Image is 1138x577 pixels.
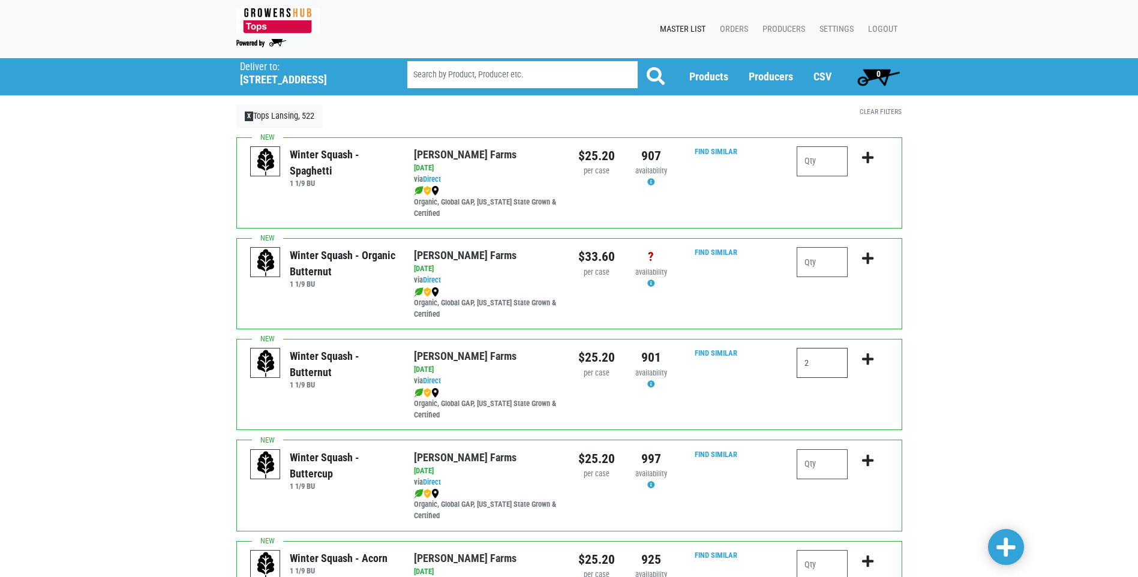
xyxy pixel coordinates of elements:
img: map_marker-0e94453035b3232a4d21701695807de9.png [431,489,439,498]
a: CSV [813,70,831,83]
a: Clear Filters [860,107,902,116]
a: Master List [650,18,710,41]
input: Qty [797,146,848,176]
img: safety-e55c860ca8c00a9c171001a62a92dabd.png [424,388,431,398]
span: availability [635,268,667,277]
div: per case [578,166,615,177]
a: [PERSON_NAME] Farms [414,552,517,564]
div: 907 [633,146,669,166]
h6: 1 1/9 BU [290,482,396,491]
img: placeholder-variety-43d6402dacf2d531de610a020419775a.svg [251,248,281,278]
span: availability [635,469,667,478]
div: Winter Squash - Organic Butternut [290,247,396,280]
a: Direct [423,376,441,385]
div: via [414,174,560,185]
h6: 1 1/9 BU [290,566,388,575]
div: Winter Squash - Buttercup [290,449,396,482]
div: 925 [633,550,669,569]
img: safety-e55c860ca8c00a9c171001a62a92dabd.png [424,489,431,498]
div: Winter Squash - Spaghetti [290,146,396,179]
div: ? [633,247,669,266]
div: via [414,375,560,387]
span: Tops Lansing, 522 (2300 N Triphammer Rd #522, Ithaca, NY 14850, USA) [240,58,386,86]
img: safety-e55c860ca8c00a9c171001a62a92dabd.png [424,287,431,297]
input: Qty [797,348,848,378]
a: Logout [858,18,902,41]
a: [PERSON_NAME] Farms [414,451,517,464]
img: safety-e55c860ca8c00a9c171001a62a92dabd.png [424,186,431,196]
div: $25.20 [578,146,615,166]
a: [PERSON_NAME] Farms [414,249,517,262]
h6: 1 1/9 BU [290,280,396,288]
h6: 1 1/9 BU [290,380,396,389]
img: map_marker-0e94453035b3232a4d21701695807de9.png [431,186,439,196]
a: Find Similar [695,450,737,459]
img: map_marker-0e94453035b3232a4d21701695807de9.png [431,388,439,398]
input: Search by Product, Producer etc. [407,61,638,88]
img: leaf-e5c59151409436ccce96b2ca1b28e03c.png [414,186,424,196]
input: Qty [797,247,848,277]
div: $33.60 [578,247,615,266]
a: Find Similar [695,551,737,560]
a: [PERSON_NAME] Farms [414,350,517,362]
img: leaf-e5c59151409436ccce96b2ca1b28e03c.png [414,388,424,398]
h5: [STREET_ADDRESS] [240,73,377,86]
div: 997 [633,449,669,468]
div: $25.20 [578,449,615,468]
div: Winter Squash - Butternut [290,348,396,380]
img: placeholder-variety-43d6402dacf2d531de610a020419775a.svg [251,147,281,177]
a: 0 [852,65,905,89]
h6: 1 1/9 BU [290,179,396,188]
a: Direct [423,477,441,486]
div: Organic, Global GAP, [US_STATE] State Grown & Certified [414,488,560,522]
a: Find Similar [695,348,737,357]
a: Direct [423,175,441,184]
a: Products [689,70,728,83]
span: X [245,112,254,121]
img: placeholder-variety-43d6402dacf2d531de610a020419775a.svg [251,450,281,480]
img: 279edf242af8f9d49a69d9d2afa010fb.png [236,8,320,34]
a: Producers [753,18,810,41]
div: [DATE] [414,364,560,375]
div: via [414,477,560,488]
a: Find Similar [695,248,737,257]
div: 901 [633,348,669,367]
img: placeholder-variety-43d6402dacf2d531de610a020419775a.svg [251,348,281,378]
a: XTops Lansing, 522 [236,105,323,128]
a: Orders [710,18,753,41]
p: Deliver to: [240,61,377,73]
div: per case [578,267,615,278]
div: Organic, Global GAP, [US_STATE] State Grown & Certified [414,185,560,220]
img: leaf-e5c59151409436ccce96b2ca1b28e03c.png [414,287,424,297]
span: 0 [876,69,881,79]
a: Settings [810,18,858,41]
div: [DATE] [414,263,560,275]
a: [PERSON_NAME] Farms [414,148,517,161]
div: Winter Squash - Acorn [290,550,388,566]
input: Qty [797,449,848,479]
div: [DATE] [414,163,560,174]
div: Organic, Global GAP, [US_STATE] State Grown & Certified [414,286,560,320]
img: leaf-e5c59151409436ccce96b2ca1b28e03c.png [414,489,424,498]
span: availability [635,368,667,377]
a: Find Similar [695,147,737,156]
div: per case [578,368,615,379]
div: Organic, Global GAP, [US_STATE] State Grown & Certified [414,387,560,421]
div: per case [578,468,615,480]
span: availability [635,166,667,175]
img: Powered by Big Wheelbarrow [236,39,286,47]
div: via [414,275,560,286]
div: $25.20 [578,348,615,367]
a: Direct [423,275,441,284]
div: [DATE] [414,465,560,477]
div: $25.20 [578,550,615,569]
a: Producers [749,70,793,83]
img: map_marker-0e94453035b3232a4d21701695807de9.png [431,287,439,297]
